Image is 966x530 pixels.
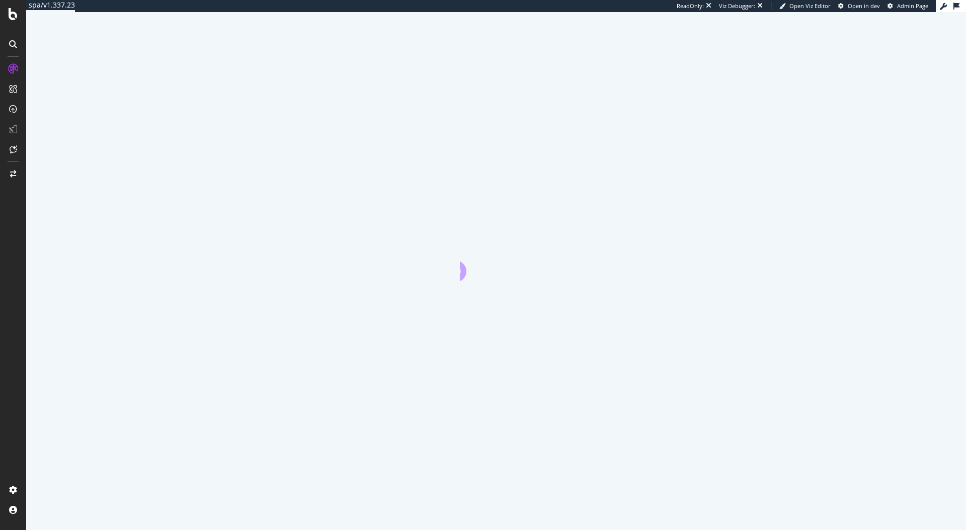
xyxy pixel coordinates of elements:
[719,2,755,10] div: Viz Debugger:
[460,245,532,281] div: animation
[779,2,831,10] a: Open Viz Editor
[838,2,880,10] a: Open in dev
[848,2,880,10] span: Open in dev
[888,2,928,10] a: Admin Page
[789,2,831,10] span: Open Viz Editor
[897,2,928,10] span: Admin Page
[677,2,704,10] div: ReadOnly:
